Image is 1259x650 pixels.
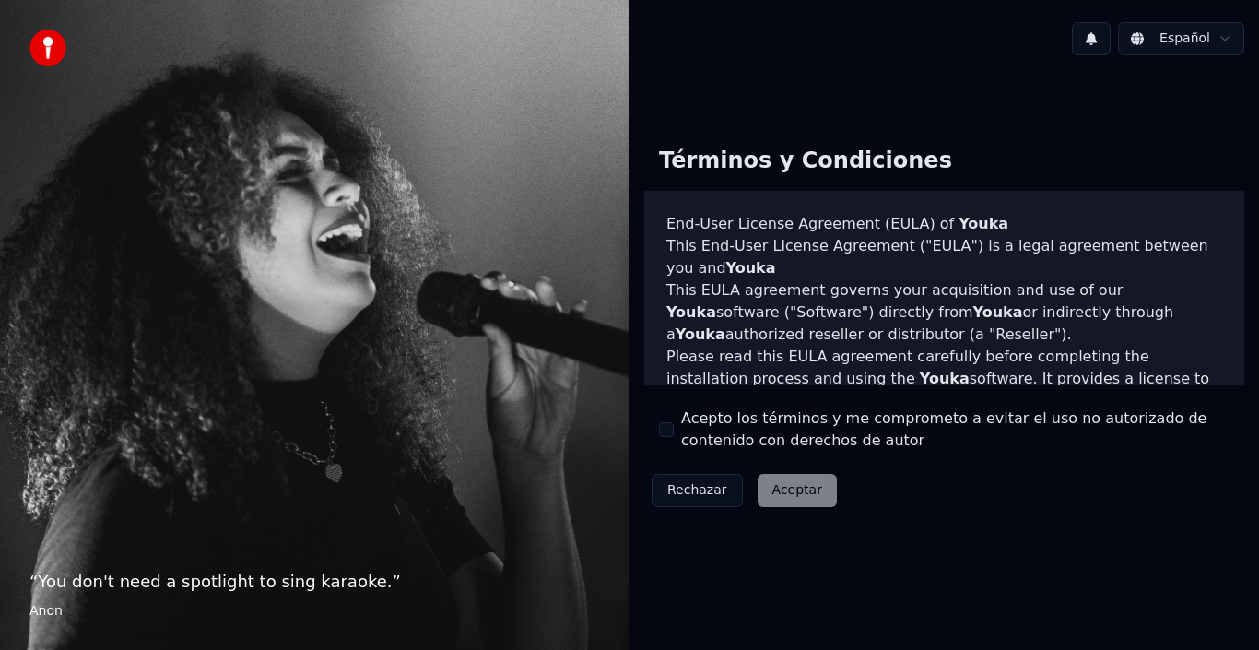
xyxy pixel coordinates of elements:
span: Youka [959,215,1008,232]
span: Youka [920,370,970,387]
button: Rechazar [652,474,743,507]
span: Youka [726,259,776,277]
p: This End-User License Agreement ("EULA") is a legal agreement between you and [666,235,1222,279]
div: Términos y Condiciones [644,132,967,191]
footer: Anon [29,602,600,620]
span: Youka [666,303,716,321]
label: Acepto los términos y me comprometo a evitar el uso no autorizado de contenido con derechos de autor [681,408,1230,452]
img: youka [29,30,66,66]
h3: End-User License Agreement (EULA) of [666,213,1222,235]
p: “ You don't need a spotlight to sing karaoke. ” [29,569,600,595]
span: Youka [676,325,725,343]
p: Please read this EULA agreement carefully before completing the installation process and using th... [666,346,1222,434]
span: Youka [973,303,1023,321]
p: This EULA agreement governs your acquisition and use of our software ("Software") directly from o... [666,279,1222,346]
